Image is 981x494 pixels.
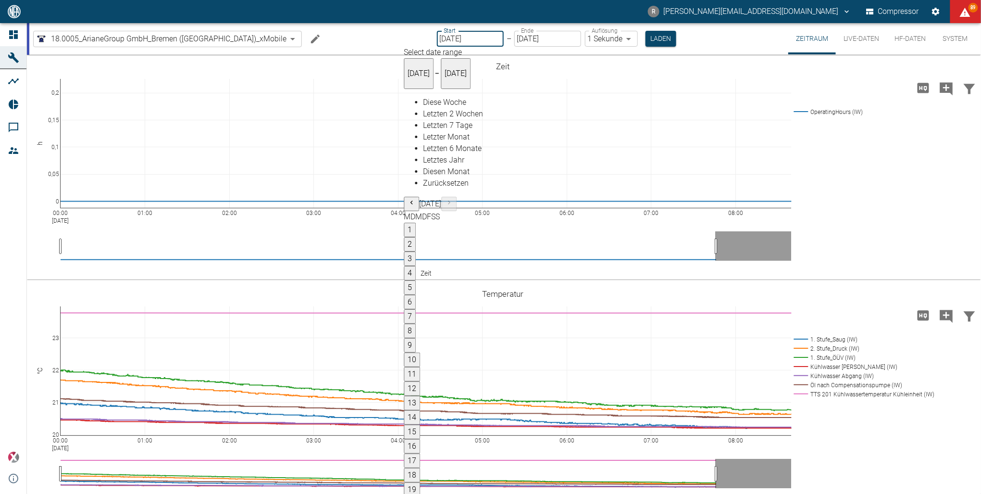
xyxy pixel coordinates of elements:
button: 13 [404,396,421,410]
button: 5 [404,280,416,295]
label: Auflösung [592,26,618,35]
div: Zurücksetzen [423,177,484,189]
span: Letzten 2 Wochen [423,109,484,118]
button: Live-Daten [836,23,887,54]
button: 15 [404,425,421,439]
span: Sonntag [436,212,440,221]
span: Montag [404,212,411,221]
span: Samstag [432,212,436,221]
input: DD.MM.YYYY [437,31,504,47]
button: Previous month [404,197,420,211]
div: Letzter Monat [423,131,484,143]
span: Hohe Auflösung [912,310,935,319]
input: DD.MM.YYYY [514,31,581,47]
button: Machine bearbeiten [306,29,325,49]
button: 12 [404,381,421,396]
button: Kommentar hinzufügen [935,303,958,328]
span: 89 [969,3,978,13]
span: Letzten 7 Tage [423,121,473,130]
button: 18 [404,468,421,482]
div: 1 Sekunde [585,31,638,47]
div: Letzten 2 Wochen [423,108,484,120]
button: HF-Daten [887,23,934,54]
img: Xplore Logo [8,452,19,463]
div: Letztes Jahr [423,154,484,166]
label: Ende [521,26,534,35]
button: 7 [404,309,416,324]
button: 6 [404,295,416,309]
button: Laden [646,31,676,47]
button: Zeitraum [788,23,836,54]
button: Daten filtern [958,76,981,101]
button: Next month [442,197,457,211]
button: 3 [404,252,416,266]
span: Letzter Monat [423,132,470,141]
button: 4 [404,266,416,280]
span: Diese Woche [423,98,467,107]
div: Diese Woche [423,97,484,108]
button: 8 [404,324,416,338]
span: Select date range [404,48,462,57]
span: [DATE] [408,69,430,78]
span: Diesen Monat [423,167,470,176]
button: 17 [404,454,421,468]
button: Compressor [864,3,921,20]
span: [DATE] [420,199,442,208]
div: Letzten 7 Tage [423,120,484,131]
button: 10 [404,353,421,367]
button: Einstellungen [927,3,944,20]
button: System [934,23,977,54]
span: Letztes Jahr [423,155,465,165]
button: [DATE] [441,58,471,89]
span: Letzten 6 Monate [423,144,482,153]
img: logo [7,5,22,18]
button: 16 [404,439,421,454]
label: Start [444,26,456,35]
h5: – [434,69,441,78]
span: 18.0005_ArianeGroup GmbH_Bremen ([GEOGRAPHIC_DATA])_xMobile [51,33,286,44]
button: Kommentar hinzufügen [935,76,958,101]
button: 11 [404,367,421,381]
span: Dienstag [411,212,416,221]
span: [DATE] [445,69,467,78]
span: Donnerstag [422,212,427,221]
button: Daten filtern [958,303,981,328]
button: 14 [404,410,421,425]
button: rene.anke@neac.de [646,3,853,20]
a: 18.0005_ArianeGroup GmbH_Bremen ([GEOGRAPHIC_DATA])_xMobile [36,33,286,45]
span: Freitag [427,212,432,221]
button: [DATE] [404,58,434,89]
button: 2 [404,237,416,252]
span: Mittwoch [416,212,422,221]
span: Zurücksetzen [423,178,469,188]
div: Letzten 6 Monate [423,143,484,154]
button: 1 [404,223,416,237]
p: – [507,33,511,44]
span: Hohe Auflösung [912,83,935,92]
div: R [648,6,659,17]
button: 9 [404,338,416,353]
div: Diesen Monat [423,166,484,177]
